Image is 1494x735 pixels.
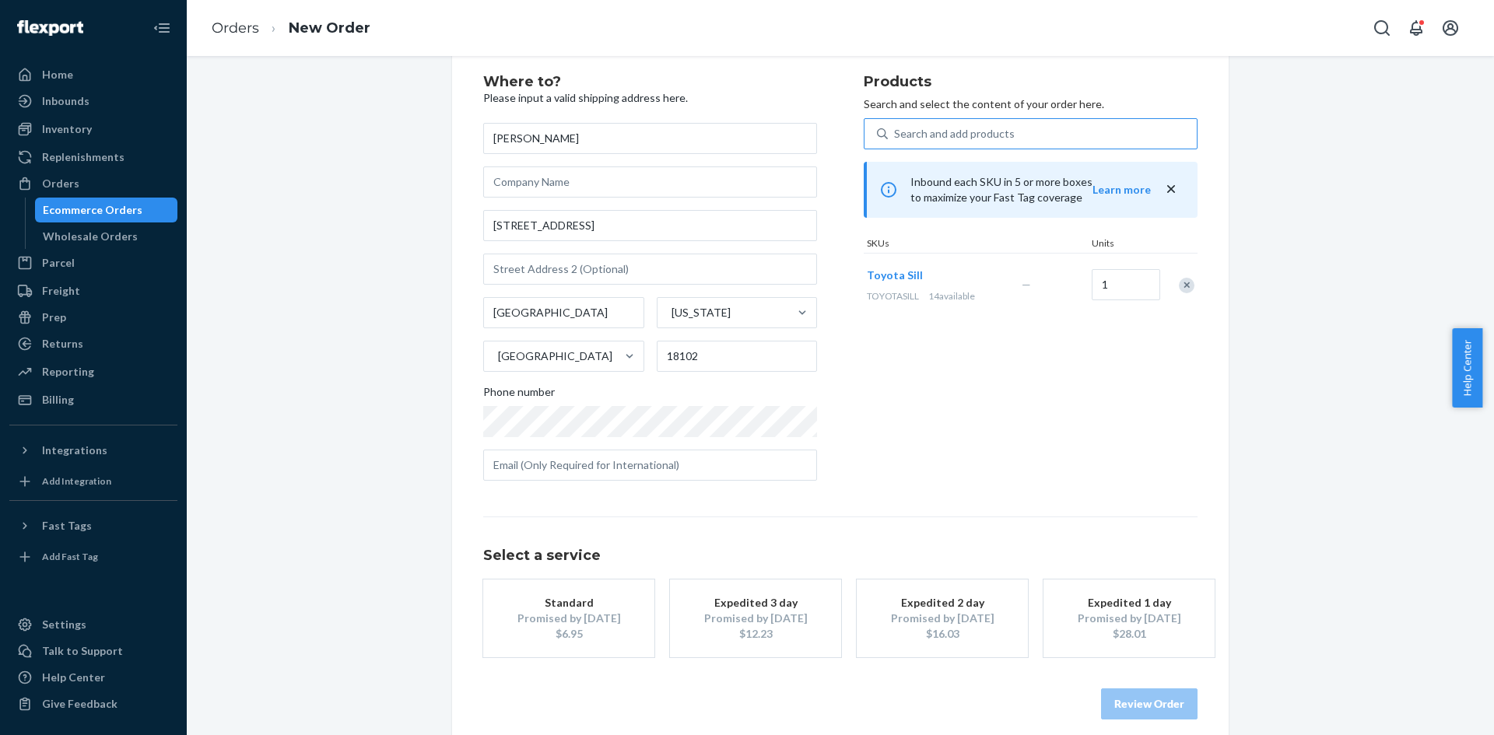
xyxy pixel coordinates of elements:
[35,224,178,249] a: Wholesale Orders
[483,548,1198,564] h1: Select a service
[9,305,177,330] a: Prep
[498,348,612,364] div: [GEOGRAPHIC_DATA]
[483,210,817,241] input: Street Address
[1022,278,1031,291] span: —
[1163,181,1179,198] button: close
[212,19,259,37] a: Orders
[9,438,177,463] button: Integrations
[670,579,841,657] button: Expedited 3 dayPromised by [DATE]$12.23
[43,229,138,244] div: Wholesale Orders
[9,359,177,384] a: Reporting
[880,626,1005,642] div: $16.03
[9,513,177,538] button: Fast Tags
[672,305,731,320] div: [US_STATE]
[1092,182,1151,198] button: Learn more
[1452,328,1482,408] button: Help Center
[17,20,83,36] img: Flexport logo
[483,123,817,154] input: First & Last Name
[1067,595,1191,611] div: Expedited 1 day
[894,126,1015,142] div: Search and add products
[693,595,818,611] div: Expedited 3 day
[1366,12,1398,44] button: Open Search Box
[1401,12,1432,44] button: Open notifications
[496,348,498,364] input: [GEOGRAPHIC_DATA]
[483,75,817,90] h2: Where to?
[483,166,817,198] input: Company Name
[42,67,73,82] div: Home
[42,518,92,534] div: Fast Tags
[42,93,89,109] div: Inbounds
[483,90,817,106] p: Please input a valid shipping address here.
[9,691,177,716] button: Give Feedback
[1089,236,1159,253] div: Units
[42,364,94,380] div: Reporting
[9,145,177,170] a: Replenishments
[289,19,370,37] a: New Order
[507,611,631,626] div: Promised by [DATE]
[864,75,1198,90] h2: Products
[1435,12,1466,44] button: Open account menu
[483,384,555,406] span: Phone number
[1179,278,1194,293] div: Remove Item
[483,450,817,481] input: Email (Only Required for International)
[9,62,177,87] a: Home
[42,310,66,325] div: Prep
[146,12,177,44] button: Close Navigation
[42,696,117,712] div: Give Feedback
[1067,626,1191,642] div: $28.01
[507,595,631,611] div: Standard
[42,149,124,165] div: Replenishments
[483,297,644,328] input: City
[867,268,923,283] button: Toyota Sill
[42,550,98,563] div: Add Fast Tag
[9,612,177,637] a: Settings
[693,611,818,626] div: Promised by [DATE]
[43,202,142,218] div: Ecommerce Orders
[880,611,1005,626] div: Promised by [DATE]
[9,469,177,494] a: Add Integration
[693,626,818,642] div: $12.23
[928,290,975,302] span: 14 available
[1101,688,1198,719] button: Review Order
[1092,269,1160,300] input: Quantity
[483,254,817,285] input: Street Address 2 (Optional)
[1043,579,1215,657] button: Expedited 1 dayPromised by [DATE]$28.01
[9,117,177,142] a: Inventory
[9,331,177,356] a: Returns
[42,643,123,659] div: Talk to Support
[483,579,654,657] button: StandardPromised by [DATE]$6.95
[199,5,383,51] ol: breadcrumbs
[42,617,86,632] div: Settings
[42,336,83,352] div: Returns
[42,443,107,458] div: Integrations
[42,255,75,271] div: Parcel
[42,121,92,137] div: Inventory
[864,162,1198,218] div: Inbound each SKU in 5 or more boxes to maximize your Fast Tag coverage
[9,278,177,303] a: Freight
[9,544,177,569] a: Add Fast Tag
[9,250,177,275] a: Parcel
[867,290,919,302] span: TOYOTASILL
[42,670,105,685] div: Help Center
[857,579,1028,657] button: Expedited 2 dayPromised by [DATE]$16.03
[42,392,74,408] div: Billing
[9,387,177,412] a: Billing
[9,89,177,114] a: Inbounds
[670,305,672,320] input: [US_STATE]
[42,283,80,299] div: Freight
[864,96,1198,112] p: Search and select the content of your order here.
[35,198,178,222] a: Ecommerce Orders
[42,474,111,488] div: Add Integration
[1067,611,1191,626] div: Promised by [DATE]
[864,236,1089,253] div: SKUs
[880,595,1005,611] div: Expedited 2 day
[9,665,177,690] a: Help Center
[867,268,923,282] span: Toyota Sill
[507,626,631,642] div: $6.95
[9,639,177,663] a: Talk to Support
[9,171,177,196] a: Orders
[42,176,79,191] div: Orders
[657,341,818,372] input: ZIP Code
